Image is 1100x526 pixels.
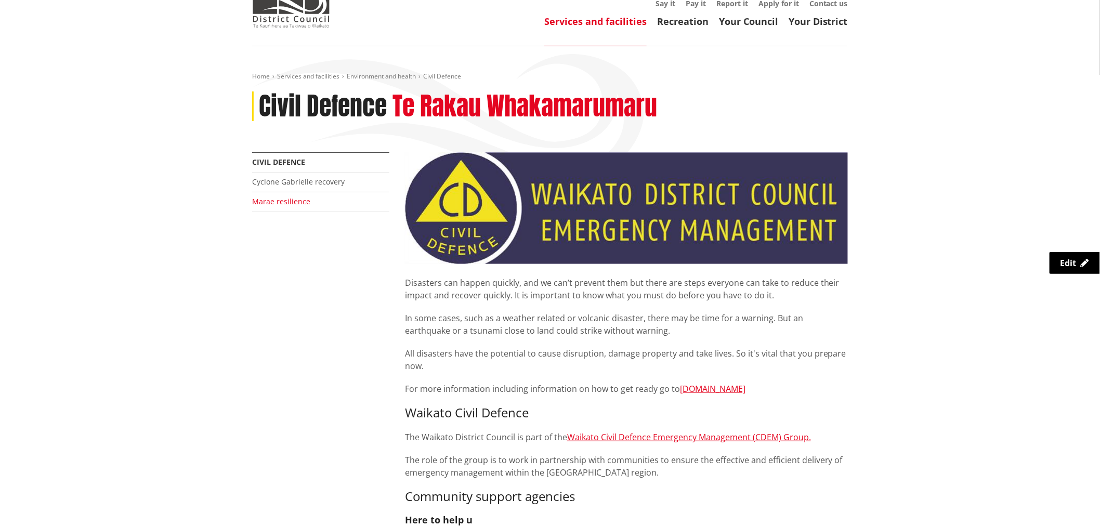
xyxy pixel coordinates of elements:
a: Services and facilities [544,15,647,28]
a: Cyclone Gabrielle recovery [252,177,345,187]
p: Disasters can happen quickly, and we can’t prevent them but there are steps everyone can take to ... [405,264,848,301]
a: Recreation [657,15,709,28]
h1: Civil Defence [259,91,387,122]
a: Services and facilities [277,72,339,81]
span: Civil Defence [423,72,461,81]
a: Home [252,72,270,81]
iframe: Messenger Launcher [1052,482,1090,520]
strong: Here to help u [405,514,473,526]
a: Edit [1050,252,1100,274]
a: Waikato Civil Defence Emergency Management (CDEM) Group. [567,431,811,443]
span: Edit [1060,257,1077,269]
a: Your Council [719,15,778,28]
h3: Community support agencies [405,489,848,504]
p: The role of the group is to work in partnership with communities to ensure the effective and effi... [405,454,848,479]
a: Marae resilience [252,196,310,206]
p: The Waikato District Council is part of the [405,431,848,443]
a: Environment and health [347,72,416,81]
p: All disasters have the potential to cause disruption, damage property and take lives. So it's vit... [405,347,848,372]
a: [DOMAIN_NAME] [680,383,745,394]
a: Civil Defence [252,157,305,167]
h2: Te Rakau Whakamarumaru [392,91,657,122]
p: In some cases, such as a weather related or volcanic disaster, there may be time for a warning. B... [405,312,848,337]
p: For more information including information on how to get ready go to [405,383,848,395]
h3: Waikato Civil Defence [405,405,848,420]
nav: breadcrumb [252,72,848,81]
a: Your District [789,15,848,28]
img: WDC Civil Defence logo [405,152,848,264]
